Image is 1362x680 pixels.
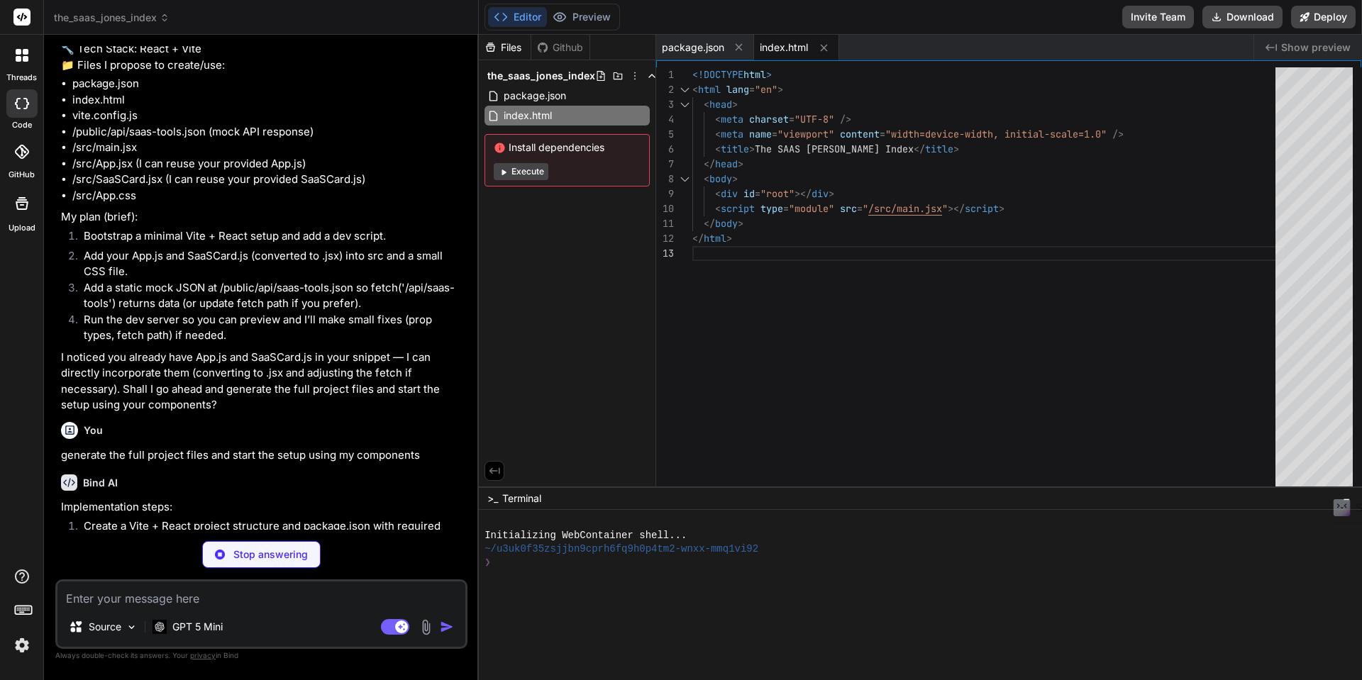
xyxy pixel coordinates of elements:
[72,108,465,124] li: vite.config.js
[494,140,641,155] span: Install dependencies
[656,172,674,186] div: 8
[715,217,738,230] span: body
[749,143,755,155] span: >
[9,169,35,181] label: GitHub
[531,40,589,55] div: Github
[656,186,674,201] div: 9
[10,633,34,657] img: settings
[485,542,758,556] span: ~/u3uk0f35zsjjbn9cprh6fq9h0p4tm2-wnxx-mmq1vi92
[502,491,541,506] span: Terminal
[89,620,121,634] p: Source
[126,621,138,633] img: Pick Models
[715,157,738,170] span: head
[766,68,772,81] span: >
[55,649,467,662] p: Always double-check its answers. Your in Bind
[953,143,959,155] span: >
[692,232,704,245] span: </
[880,128,885,140] span: =
[440,620,454,634] img: icon
[675,97,694,112] div: Click to collapse the range.
[72,172,465,188] li: /src/SaaSCard.jsx (I can reuse your provided SaaSCard.js)
[72,156,465,172] li: /src/App.jsx (I can reuse your provided App.js)
[61,350,465,413] p: I noticed you already have App.js and SaaSCard.js in your snippet — I can directly incorporate th...
[656,201,674,216] div: 10
[704,172,709,185] span: <
[715,143,721,155] span: <
[1343,491,1351,506] span: −
[72,92,465,108] li: index.html
[760,202,783,215] span: type
[925,143,953,155] span: title
[789,113,794,126] span: =
[942,202,948,215] span: "
[812,187,829,200] span: div
[656,231,674,246] div: 12
[502,107,553,124] span: index.html
[72,312,465,344] li: Run the dev server so you can preview and I’ll make small fixes (prop types, fetch path) if needed.
[1112,128,1124,140] span: />
[72,280,465,312] li: Add a static mock JSON at /public/api/saas-tools.json so fetch('/api/saas-tools') returns data (o...
[6,72,37,84] label: threads
[721,202,755,215] span: script
[656,246,674,261] div: 13
[704,98,709,111] span: <
[726,83,749,96] span: lang
[721,187,738,200] span: div
[190,651,216,659] span: privacy
[868,202,942,215] span: /src/main.jsx
[755,143,914,155] span: The SAAS [PERSON_NAME] Index
[732,98,738,111] span: >
[418,619,434,635] img: attachment
[704,157,715,170] span: </
[794,113,834,126] span: "UTF-8"
[760,40,808,55] span: index.html
[863,202,868,215] span: "
[715,128,721,140] span: <
[1122,6,1194,28] button: Invite Team
[494,163,548,180] button: Execute
[1281,40,1351,55] span: Show preview
[692,83,698,96] span: <
[54,11,170,25] span: the_saas_jones_index
[721,143,749,155] span: title
[153,620,167,633] img: GPT 5 Mini
[709,172,732,185] span: body
[656,67,674,82] div: 1
[789,202,834,215] span: "module"
[1202,6,1283,28] button: Download
[709,98,732,111] span: head
[656,82,674,97] div: 2
[840,202,857,215] span: src
[656,97,674,112] div: 3
[502,87,567,104] span: package.json
[749,128,772,140] span: name
[488,7,547,27] button: Editor
[72,228,465,248] li: Bootstrap a minimal Vite + React setup and add a dev script.
[72,76,465,92] li: package.json
[656,127,674,142] div: 5
[840,128,880,140] span: content
[487,69,595,83] span: the_saas_jones_index
[914,143,925,155] span: </
[749,83,755,96] span: =
[777,83,783,96] span: >
[698,83,721,96] span: html
[656,142,674,157] div: 6
[715,202,721,215] span: <
[783,202,789,215] span: =
[61,447,465,464] p: generate the full project files and start the setup using my components
[547,7,616,27] button: Preview
[794,187,812,200] span: ></
[61,499,465,515] p: Implementation steps:
[743,68,766,81] span: html
[738,157,743,170] span: >
[726,232,732,245] span: >
[777,128,834,140] span: "viewport"
[675,172,694,186] div: Click to collapse the range.
[72,518,465,550] li: Create a Vite + React project structure and package.json with required dependencies.
[732,172,738,185] span: >
[83,476,118,490] h6: Bind AI
[72,124,465,140] li: /public/api/saas-tools.json (mock API response)
[948,202,965,215] span: ></
[487,491,498,506] span: >_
